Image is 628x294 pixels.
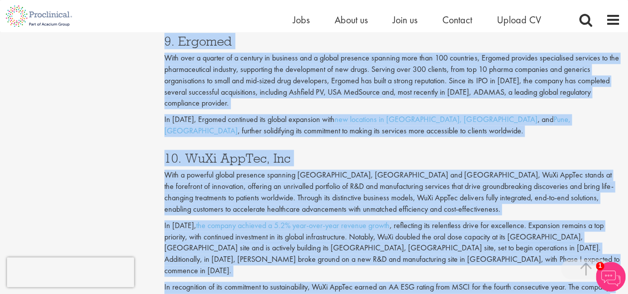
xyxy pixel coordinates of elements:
[7,257,134,287] iframe: reCAPTCHA
[335,13,368,26] a: About us
[164,114,621,137] p: In [DATE], Ergomed continued its global expansion with , and , further solidifying its commitment...
[497,13,541,26] a: Upload CV
[164,53,621,109] p: With over a quarter of a century in business and a global presence spanning more than 100 countri...
[164,114,570,136] a: Pune, [GEOGRAPHIC_DATA]
[596,262,604,270] span: 1
[164,220,621,277] p: In [DATE], , reflecting its relentless drive for excellence. Expansion remains a top priority, wi...
[442,13,472,26] a: Contact
[196,220,390,231] a: the company achieved a 5.2% year-over-year revenue growth
[393,13,418,26] a: Join us
[293,13,310,26] a: Jobs
[164,35,621,48] h3: 9. Ergomed
[164,152,621,165] h3: 10. WuXi AppTec, Inc
[335,114,537,124] a: new locations in [GEOGRAPHIC_DATA], [GEOGRAPHIC_DATA]
[596,262,626,292] img: Chatbot
[164,170,621,215] p: With a powerful global presence spanning [GEOGRAPHIC_DATA], [GEOGRAPHIC_DATA] and [GEOGRAPHIC_DAT...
